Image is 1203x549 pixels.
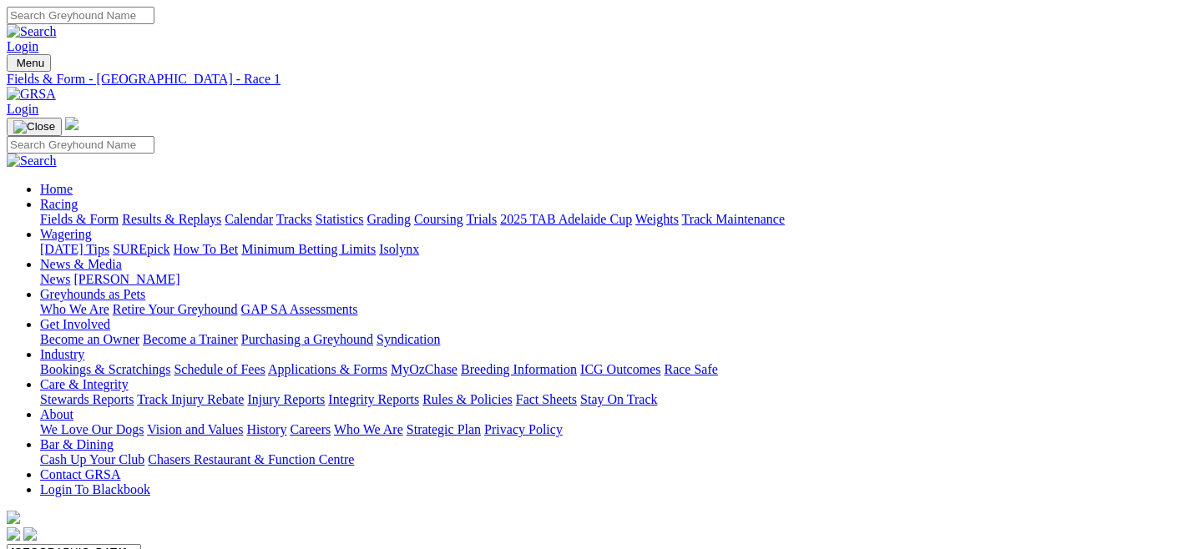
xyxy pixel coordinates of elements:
a: About [40,407,73,421]
div: News & Media [40,272,1196,287]
a: Login [7,102,38,116]
img: logo-grsa-white.png [7,511,20,524]
a: Get Involved [40,317,110,331]
a: Become an Owner [40,332,139,346]
a: Strategic Plan [407,422,481,436]
a: MyOzChase [391,362,457,376]
img: logo-grsa-white.png [65,117,78,130]
button: Toggle navigation [7,118,62,136]
a: Home [40,182,73,196]
div: Industry [40,362,1196,377]
button: Toggle navigation [7,54,51,72]
a: Chasers Restaurant & Function Centre [148,452,354,466]
a: How To Bet [174,242,239,256]
a: Coursing [414,212,463,226]
a: Who We Are [40,302,109,316]
a: Vision and Values [147,422,243,436]
a: Schedule of Fees [174,362,265,376]
a: Grading [367,212,411,226]
a: Login To Blackbook [40,482,150,496]
input: Search [7,136,154,154]
a: Greyhounds as Pets [40,287,145,301]
a: Breeding Information [461,362,577,376]
a: Minimum Betting Limits [241,242,376,256]
span: Menu [17,57,44,69]
div: Wagering [40,242,1196,257]
a: Race Safe [664,362,717,376]
img: GRSA [7,87,56,102]
a: Trials [466,212,497,226]
div: Greyhounds as Pets [40,302,1196,317]
a: Statistics [316,212,364,226]
img: Close [13,120,55,133]
a: Who We Are [334,422,403,436]
a: Careers [290,422,331,436]
a: Integrity Reports [328,392,419,406]
a: SUREpick [113,242,169,256]
a: Login [7,39,38,53]
a: Industry [40,347,84,361]
div: Bar & Dining [40,452,1196,467]
a: Privacy Policy [484,422,563,436]
a: Rules & Policies [422,392,513,406]
a: History [246,422,286,436]
a: We Love Our Dogs [40,422,144,436]
a: Retire Your Greyhound [113,302,238,316]
a: Racing [40,197,78,211]
a: Calendar [225,212,273,226]
img: Search [7,24,57,39]
a: [DATE] Tips [40,242,109,256]
a: Injury Reports [247,392,325,406]
a: Purchasing a Greyhound [241,332,373,346]
a: 2025 TAB Adelaide Cup [500,212,632,226]
a: News [40,272,70,286]
a: Care & Integrity [40,377,129,391]
a: ICG Outcomes [580,362,660,376]
a: Contact GRSA [40,467,120,481]
input: Search [7,7,154,24]
a: Results & Replays [122,212,221,226]
img: facebook.svg [7,527,20,541]
a: Stewards Reports [40,392,134,406]
a: Fields & Form - [GEOGRAPHIC_DATA] - Race 1 [7,72,1196,87]
a: Wagering [40,227,92,241]
a: Become a Trainer [143,332,238,346]
a: Syndication [377,332,440,346]
a: Applications & Forms [268,362,387,376]
a: Weights [635,212,679,226]
a: [PERSON_NAME] [73,272,179,286]
a: Fact Sheets [516,392,577,406]
div: Get Involved [40,332,1196,347]
a: Fields & Form [40,212,119,226]
a: Bar & Dining [40,437,114,451]
a: Tracks [276,212,312,226]
a: Stay On Track [580,392,657,406]
a: Cash Up Your Club [40,452,144,466]
div: Care & Integrity [40,392,1196,407]
img: Search [7,154,57,169]
a: News & Media [40,257,122,271]
img: twitter.svg [23,527,37,541]
a: Isolynx [379,242,419,256]
a: Track Maintenance [682,212,785,226]
a: GAP SA Assessments [241,302,358,316]
div: Racing [40,212,1196,227]
a: Track Injury Rebate [137,392,244,406]
a: Bookings & Scratchings [40,362,170,376]
div: About [40,422,1196,437]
